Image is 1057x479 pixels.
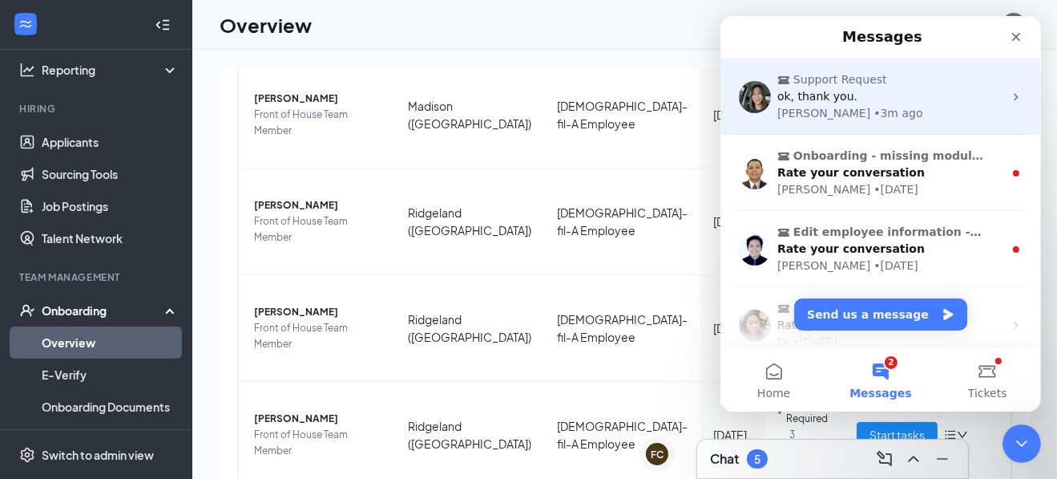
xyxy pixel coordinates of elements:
span: [PERSON_NAME] [254,197,382,213]
span: [PERSON_NAME] [254,304,382,320]
svg: Notifications [934,15,953,35]
a: Applicants [42,126,179,158]
a: Activity log [42,423,179,455]
h1: Overview [220,11,312,39]
td: Madison ([GEOGRAPHIC_DATA]) [395,62,544,168]
div: 5 [754,453,760,466]
div: Reporting [42,62,180,78]
div: [DATE] [713,319,752,337]
svg: ChevronUp [904,449,923,469]
a: Job Postings [42,190,179,222]
span: [PERSON_NAME] [254,91,382,107]
button: ComposeMessage [872,446,898,472]
div: Hiring [19,102,175,116]
td: [DEMOGRAPHIC_DATA]-fil-A Employee [544,275,700,382]
span: Front of House Team Member [254,427,382,459]
button: Minimize [930,446,955,472]
svg: Minimize [933,449,952,469]
div: [DATE] [713,426,752,444]
div: Switch to admin view [42,447,154,463]
td: [DEMOGRAPHIC_DATA]-fil-A Employee [544,168,700,275]
a: Sourcing Tools [42,158,179,190]
svg: Analysis [19,62,35,78]
a: Overview [42,327,179,359]
div: [DATE] [713,213,752,230]
span: Front of House Team Member [254,213,382,246]
iframe: Intercom live chat [1003,424,1041,463]
div: [DATE] [713,106,752,124]
div: FC [651,448,664,461]
a: Onboarding Documents [42,391,179,423]
svg: Settings [19,447,35,463]
iframe: Intercom live chat [720,16,1041,412]
a: E-Verify [42,359,179,391]
svg: UserCheck [19,302,35,319]
div: Onboarding [42,302,165,319]
button: Start tasks [857,422,938,448]
svg: QuestionInfo [969,15,988,35]
td: Ridgeland ([GEOGRAPHIC_DATA]) [395,275,544,382]
button: ChevronUp [901,446,926,472]
svg: Collapse [155,17,171,33]
td: Ridgeland ([GEOGRAPHIC_DATA]) [395,168,544,275]
span: Front of House Team Member [254,107,382,139]
h3: Chat [710,450,739,468]
span: down [957,429,968,440]
a: Talent Network [42,222,179,254]
span: [PERSON_NAME] [254,411,382,427]
td: [DEMOGRAPHIC_DATA]-fil-A Employee [544,62,700,168]
span: 3 assigned tasks [789,427,831,475]
svg: WorkstreamLogo [18,16,34,32]
div: Team Management [19,270,175,284]
svg: ComposeMessage [875,449,894,469]
span: Start tasks [869,426,925,444]
span: Front of House Team Member [254,320,382,352]
span: bars [944,428,957,441]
